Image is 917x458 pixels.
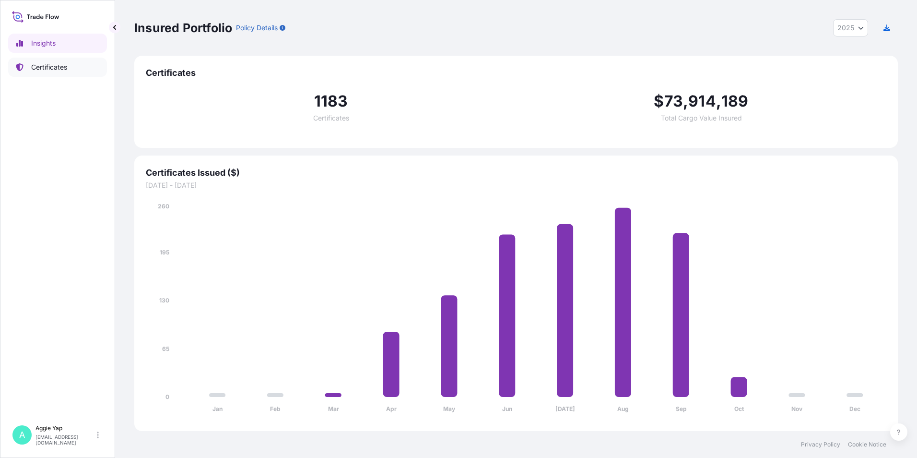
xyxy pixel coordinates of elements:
[146,167,886,179] span: Certificates Issued ($)
[801,441,840,448] a: Privacy Policy
[676,405,687,412] tspan: Sep
[314,94,348,109] span: 1183
[19,430,25,440] span: A
[313,115,349,121] span: Certificates
[502,405,512,412] tspan: Jun
[31,62,67,72] p: Certificates
[35,424,95,432] p: Aggie Yap
[688,94,716,109] span: 914
[683,94,688,109] span: ,
[236,23,278,33] p: Policy Details
[328,405,339,412] tspan: Mar
[31,38,56,48] p: Insights
[617,405,629,412] tspan: Aug
[443,405,456,412] tspan: May
[734,405,744,412] tspan: Oct
[8,34,107,53] a: Insights
[849,405,860,412] tspan: Dec
[134,20,232,36] p: Insured Portfolio
[555,405,575,412] tspan: [DATE]
[837,23,854,33] span: 2025
[165,393,169,400] tspan: 0
[162,345,169,352] tspan: 65
[661,115,742,121] span: Total Cargo Value Insured
[270,405,281,412] tspan: Feb
[159,297,169,304] tspan: 130
[160,249,169,256] tspan: 195
[791,405,803,412] tspan: Nov
[716,94,721,109] span: ,
[158,203,169,210] tspan: 260
[654,94,664,109] span: $
[35,434,95,446] p: [EMAIL_ADDRESS][DOMAIN_NAME]
[664,94,683,109] span: 73
[833,19,868,36] button: Year Selector
[146,67,886,79] span: Certificates
[386,405,397,412] tspan: Apr
[212,405,223,412] tspan: Jan
[8,58,107,77] a: Certificates
[848,441,886,448] a: Cookie Notice
[721,94,749,109] span: 189
[146,181,886,190] span: [DATE] - [DATE]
